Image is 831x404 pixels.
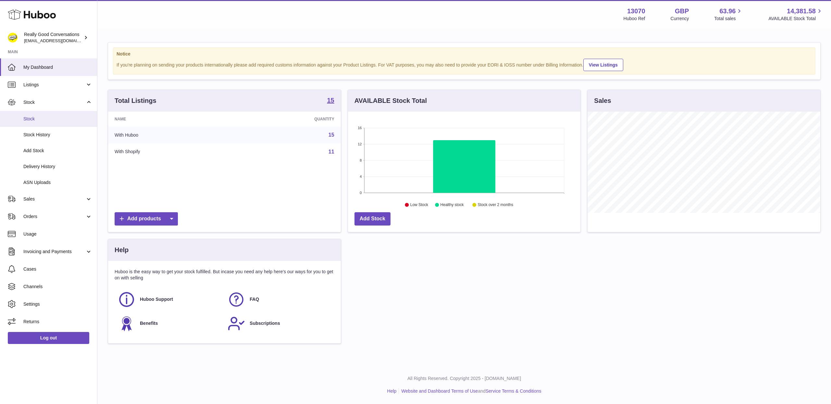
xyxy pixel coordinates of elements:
[250,320,280,326] span: Subscriptions
[410,203,428,207] text: Low Stock
[233,112,341,127] th: Quantity
[719,7,736,16] span: 63.96
[117,58,812,71] div: If you're planning on sending your products internationally please add required customs informati...
[23,99,85,105] span: Stock
[118,291,221,308] a: Huboo Support
[115,269,334,281] p: Huboo is the easy way to get your stock fulfilled. But incase you need any help here's our ways f...
[115,246,129,254] h3: Help
[23,319,92,325] span: Returns
[401,388,478,394] a: Website and Dashboard Terms of Use
[228,315,331,332] a: Subscriptions
[140,320,158,326] span: Benefits
[23,179,92,186] span: ASN Uploads
[23,164,92,170] span: Delivery History
[117,51,812,57] strong: Notice
[140,296,173,302] span: Huboo Support
[23,301,92,307] span: Settings
[360,158,362,162] text: 8
[23,231,92,237] span: Usage
[360,191,362,195] text: 0
[23,266,92,272] span: Cases
[115,212,178,226] a: Add products
[787,7,816,16] span: 14,381.58
[228,291,331,308] a: FAQ
[583,59,623,71] a: View Listings
[768,7,823,22] a: 14,381.58 AVAILABLE Stock Total
[329,149,334,154] a: 11
[23,82,85,88] span: Listings
[24,31,82,44] div: Really Good Conversations
[486,388,541,394] a: Service Terms & Conditions
[329,132,334,138] a: 15
[23,196,85,202] span: Sales
[23,214,85,220] span: Orders
[23,132,92,138] span: Stock History
[23,64,92,70] span: My Dashboard
[103,375,826,382] p: All Rights Reserved. Copyright 2025 - [DOMAIN_NAME]
[671,16,689,22] div: Currency
[108,127,233,143] td: With Huboo
[360,175,362,178] text: 4
[108,143,233,160] td: With Shopify
[8,332,89,344] a: Log out
[354,96,427,105] h3: AVAILABLE Stock Total
[354,212,391,226] a: Add Stock
[714,16,743,22] span: Total sales
[23,148,92,154] span: Add Stock
[624,16,645,22] div: Huboo Ref
[440,203,464,207] text: Healthy stock
[118,315,221,332] a: Benefits
[714,7,743,22] a: 63.96 Total sales
[327,97,334,104] strong: 15
[627,7,645,16] strong: 13070
[108,112,233,127] th: Name
[768,16,823,22] span: AVAILABLE Stock Total
[478,203,513,207] text: Stock over 2 months
[23,249,85,255] span: Invoicing and Payments
[358,126,362,130] text: 16
[23,284,92,290] span: Channels
[24,38,95,43] span: [EMAIL_ADDRESS][DOMAIN_NAME]
[250,296,259,302] span: FAQ
[594,96,611,105] h3: Sales
[115,96,156,105] h3: Total Listings
[387,388,397,394] a: Help
[8,33,18,43] img: hello@reallygoodconversations.co
[358,142,362,146] text: 12
[23,116,92,122] span: Stock
[675,7,689,16] strong: GBP
[399,388,541,394] li: and
[327,97,334,105] a: 15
